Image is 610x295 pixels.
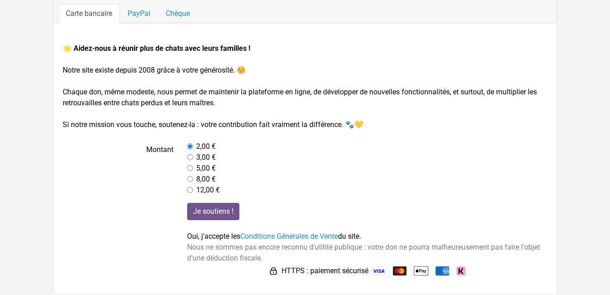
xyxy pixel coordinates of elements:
label: 5,00 € [196,163,216,174]
label: 3,00 € [196,152,216,163]
strong: 🌟 Aidez-nous à réunir plus de chats avec leurs familles ! [63,44,250,53]
span: Oui, j'accepte les du site. [187,232,361,241]
label: 2,00 € [196,141,216,152]
a: Carte bancaire [58,4,120,23]
a: PayPal [120,4,158,23]
img: Visa [372,266,386,275]
span: Nous ne sommes pas encore reconnu d'utilité publique : votre don ne pourra malheureusement pas fa... [187,243,540,262]
a: Conditions Générales de Vente [240,232,338,241]
input: Je soutiens ! [187,203,239,220]
span: HTTPS : paiement sécurisé [282,265,368,276]
img: HTTPS : paiement sécurisé [269,266,278,275]
form: Notre site existe depuis 2008 grâce à votre générosité. ☺️ Chaque don, même modeste, nous permet ... [63,43,548,278]
a: Chèque [158,4,198,23]
label: 12,00 € [196,185,220,196]
img: Klarna [456,266,466,275]
label: Montant [56,141,181,196]
label: 8,00 € [196,174,216,185]
img: American Express [436,266,449,275]
img: Mastercard [393,266,407,275]
img: Apple Pay [414,264,428,278]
